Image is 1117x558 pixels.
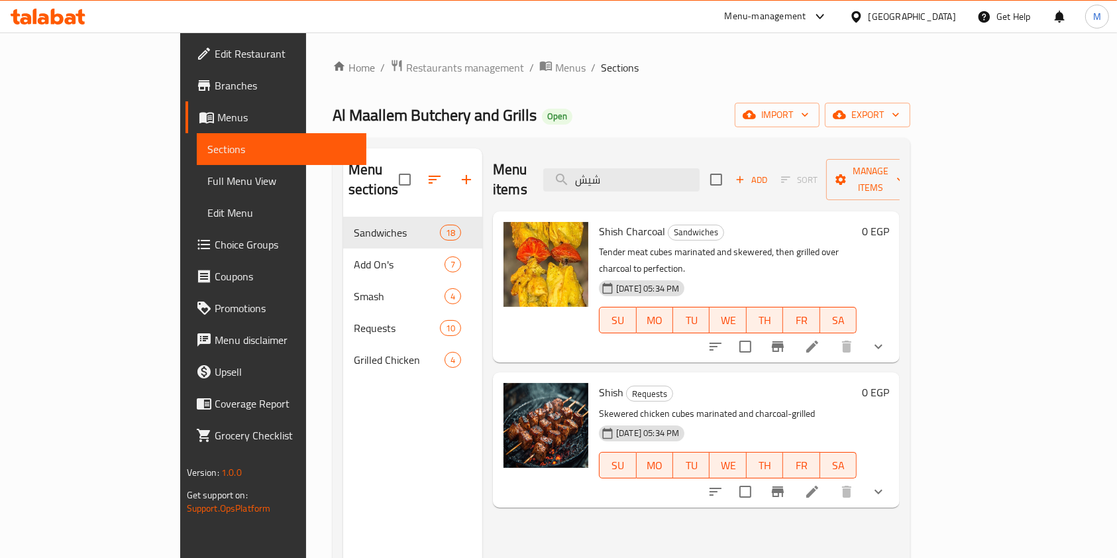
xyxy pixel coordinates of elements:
span: Sandwiches [668,225,723,240]
button: export [825,103,910,127]
span: TH [752,311,778,330]
div: Sandwiches18 [343,217,482,249]
span: Choice Groups [215,237,356,252]
span: 10 [441,322,460,335]
span: 1.0.0 [221,464,242,481]
li: / [529,60,534,76]
div: Requests10 [343,312,482,344]
div: items [445,256,461,272]
div: Add On's7 [343,249,482,280]
span: [DATE] 05:34 PM [611,282,684,295]
span: Select section first [772,170,826,190]
button: sort-choices [700,476,731,508]
span: Select section [702,166,730,194]
span: Menus [555,60,586,76]
a: Choice Groups [186,229,367,260]
a: Coupons [186,260,367,292]
div: [GEOGRAPHIC_DATA] [869,9,956,24]
span: Sandwiches [354,225,440,241]
a: Promotions [186,292,367,324]
span: Branches [215,78,356,93]
h6: 0 EGP [862,222,889,241]
span: Al Maallem Butchery and Grills [333,100,537,130]
nav: Menu sections [343,211,482,381]
span: MO [642,456,668,475]
img: Shish [504,383,588,468]
span: Requests [354,320,440,336]
h2: Menu sections [348,160,399,199]
button: TU [673,307,710,333]
button: TH [747,452,783,478]
span: WE [715,311,741,330]
span: TH [752,456,778,475]
span: SA [825,456,851,475]
span: Edit Restaurant [215,46,356,62]
div: Grilled Chicken4 [343,344,482,376]
span: Grilled Chicken [354,352,445,368]
input: search [543,168,700,192]
button: show more [863,476,894,508]
button: show more [863,331,894,363]
button: FR [783,452,820,478]
span: SU [605,311,631,330]
span: Get support on: [187,486,248,504]
span: SA [825,311,851,330]
button: WE [710,307,746,333]
svg: Show Choices [871,339,886,355]
span: [DATE] 05:34 PM [611,427,684,439]
span: Coverage Report [215,396,356,412]
button: delete [831,331,863,363]
nav: breadcrumb [333,59,910,76]
button: TU [673,452,710,478]
span: Add item [730,170,772,190]
div: Menu-management [725,9,806,25]
button: TH [747,307,783,333]
a: Edit Menu [197,197,367,229]
span: FR [788,311,814,330]
li: / [380,60,385,76]
button: Branch-specific-item [762,476,794,508]
span: 18 [441,227,460,239]
div: items [440,225,461,241]
button: import [735,103,820,127]
a: Sections [197,133,367,165]
span: Add [733,172,769,188]
a: Menu disclaimer [186,324,367,356]
div: Requests [626,386,673,402]
a: Restaurants management [390,59,524,76]
span: Select all sections [391,166,419,194]
span: Shish [599,382,623,402]
p: Tender meat cubes marinated and skewered, then grilled over charcoal to perfection. [599,244,857,277]
span: TU [678,456,704,475]
h6: 0 EGP [862,383,889,402]
span: Menus [217,109,356,125]
span: Edit Menu [207,205,356,221]
div: Open [542,109,572,125]
span: MO [642,311,668,330]
span: Shish Charcoal [599,221,665,241]
button: Add [730,170,772,190]
span: WE [715,456,741,475]
div: Smash [354,288,445,304]
div: items [445,288,461,304]
button: SU [599,307,636,333]
a: Menus [186,101,367,133]
svg: Show Choices [871,484,886,500]
span: Restaurants management [406,60,524,76]
button: SA [820,307,857,333]
button: FR [783,307,820,333]
span: TU [678,311,704,330]
span: Select to update [731,478,759,506]
a: Grocery Checklist [186,419,367,451]
button: Manage items [826,159,915,200]
span: Version: [187,464,219,481]
span: 4 [445,354,460,366]
div: items [445,352,461,368]
span: 7 [445,258,460,271]
a: Support.OpsPlatform [187,500,271,517]
div: Sandwiches [668,225,724,241]
span: export [835,107,900,123]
